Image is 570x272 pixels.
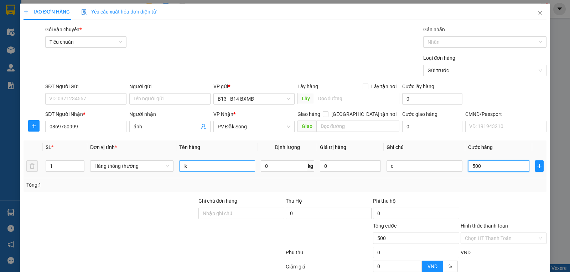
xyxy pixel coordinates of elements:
[46,144,51,150] span: SL
[387,160,462,172] input: Ghi Chú
[179,144,200,150] span: Tên hàng
[90,144,117,150] span: Đơn vị tính
[213,111,233,117] span: VP Nhận
[373,223,397,229] span: Tổng cước
[24,9,28,14] span: plus
[129,82,211,90] div: Người gửi
[535,160,544,172] button: plus
[297,84,318,89] span: Lấy hàng
[45,110,126,118] div: SĐT Người Nhận
[537,10,543,16] span: close
[314,93,400,104] input: Dọc đường
[286,198,302,204] span: Thu Hộ
[94,161,169,171] span: Hàng thông thường
[297,93,314,104] span: Lấy
[402,93,462,105] input: Cước lấy hàng
[461,250,471,255] span: VND
[465,110,546,118] div: CMND/Passport
[427,65,542,76] span: Gửi trước
[427,263,437,269] span: VND
[218,121,290,132] span: PV Đắk Song
[297,121,316,132] span: Giao
[449,263,452,269] span: %
[28,120,40,132] button: plus
[535,163,543,169] span: plus
[201,124,206,129] span: user-add
[50,37,122,47] span: Tiêu chuẩn
[402,84,434,89] label: Cước lấy hàng
[423,55,455,61] label: Loại đơn hàng
[423,27,445,32] label: Gán nhãn
[468,144,493,150] span: Cước hàng
[26,160,38,172] button: delete
[297,111,320,117] span: Giao hàng
[307,160,314,172] span: kg
[320,144,346,150] span: Giá trị hàng
[373,197,459,208] div: Phí thu hộ
[81,9,87,15] img: icon
[24,9,70,15] span: TẠO ĐƠN HÀNG
[402,111,437,117] label: Cước giao hàng
[45,27,82,32] span: Gói vận chuyển
[328,110,399,118] span: [GEOGRAPHIC_DATA] tận nơi
[129,110,211,118] div: Người nhận
[402,121,462,132] input: Cước giao hàng
[530,4,550,23] button: Close
[28,123,39,129] span: plus
[384,140,465,154] th: Ghi chú
[285,249,372,261] div: Phụ thu
[316,121,400,132] input: Dọc đường
[368,82,399,90] span: Lấy tận nơi
[198,198,238,204] label: Ghi chú đơn hàng
[179,160,255,172] input: VD: Bàn, Ghế
[461,223,508,229] label: Hình thức thanh toán
[45,82,126,90] div: SĐT Người Gửi
[81,9,156,15] span: Yêu cầu xuất hóa đơn điện tử
[26,181,221,189] div: Tổng: 1
[275,144,300,150] span: Định lượng
[218,94,290,104] span: B13 - B14 BXMĐ
[320,160,381,172] input: 0
[198,208,284,219] input: Ghi chú đơn hàng
[213,82,295,90] div: VP gửi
